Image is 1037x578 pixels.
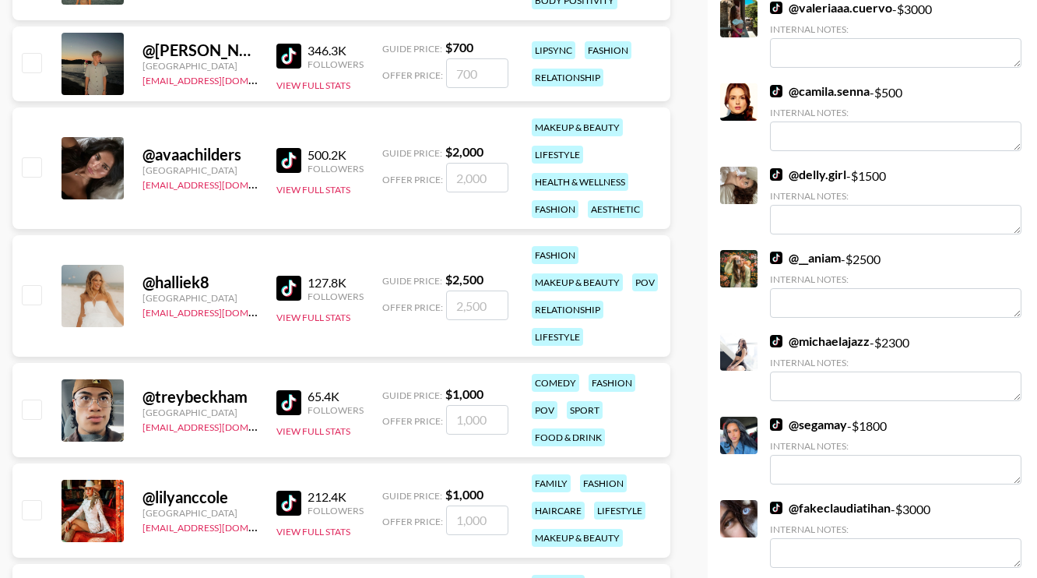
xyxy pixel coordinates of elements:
a: @__aniam [770,250,841,266]
div: Internal Notes: [770,23,1021,35]
span: Offer Price: [382,174,443,185]
div: 65.4K [308,389,364,404]
img: TikTok [770,168,782,181]
span: Guide Price: [382,275,442,287]
div: aesthetic [588,200,643,218]
div: makeup & beauty [532,118,623,136]
a: @segamay [770,417,847,432]
span: Guide Price: [382,490,442,502]
div: fashion [580,474,627,492]
a: [EMAIL_ADDRESS][DOMAIN_NAME] [142,72,299,86]
strong: $ 700 [445,40,473,55]
div: @ halliek8 [142,273,258,292]
div: Followers [308,505,364,516]
strong: $ 2,500 [445,272,483,287]
div: Followers [308,163,364,174]
button: View Full Stats [276,526,350,537]
div: Followers [308,291,364,302]
div: Internal Notes: [770,440,1021,452]
div: Internal Notes: [770,273,1021,285]
img: TikTok [276,390,301,415]
div: haircare [532,502,585,520]
img: TikTok [770,335,782,347]
input: 1,000 [446,405,508,435]
div: makeup & beauty [532,273,623,291]
strong: $ 1,000 [445,386,483,401]
div: @ lilyanccole [142,488,258,507]
div: relationship [532,301,603,319]
div: pov [532,401,557,419]
a: @michaelajazz [770,333,870,349]
a: @camila.senna [770,83,870,99]
span: Guide Price: [382,43,442,55]
div: lifestyle [594,502,645,520]
strong: $ 1,000 [445,487,483,502]
div: 500.2K [308,147,364,163]
div: 212.4K [308,489,364,505]
div: @ treybeckham [142,387,258,407]
img: TikTok [276,44,301,69]
button: View Full Stats [276,312,350,323]
img: TikTok [770,2,782,14]
span: Offer Price: [382,415,443,427]
div: - $ 500 [770,83,1021,151]
button: View Full Stats [276,79,350,91]
div: 127.8K [308,275,364,291]
div: relationship [532,69,603,86]
a: @delly.girl [770,167,846,182]
div: lifestyle [532,146,583,164]
input: 2,500 [446,291,508,320]
img: TikTok [276,148,301,173]
div: [GEOGRAPHIC_DATA] [142,60,258,72]
input: 700 [446,58,508,88]
div: [GEOGRAPHIC_DATA] [142,407,258,418]
div: - $ 2500 [770,250,1021,318]
div: Followers [308,58,364,70]
div: [GEOGRAPHIC_DATA] [142,507,258,519]
input: 2,000 [446,163,508,192]
span: Offer Price: [382,301,443,313]
img: TikTok [276,491,301,516]
div: @ [PERSON_NAME].taylor07 [142,41,258,60]
div: 346.3K [308,43,364,58]
div: @ avaachilders [142,145,258,164]
a: @fakeclaudiatihan [770,500,891,516]
div: lipsync [532,41,575,59]
strong: $ 2,000 [445,144,483,159]
div: Internal Notes: [770,523,1021,535]
div: makeup & beauty [532,529,623,547]
div: - $ 2300 [770,333,1021,401]
span: Guide Price: [382,147,442,159]
div: Followers [308,404,364,416]
span: Guide Price: [382,389,442,401]
input: 1,000 [446,506,508,535]
div: family [532,474,571,492]
div: lifestyle [532,328,583,346]
div: - $ 1800 [770,417,1021,485]
div: sport [567,401,603,419]
div: fashion [585,41,631,59]
div: - $ 3000 [770,500,1021,568]
button: View Full Stats [276,184,350,196]
div: fashion [589,374,635,392]
div: fashion [532,200,578,218]
div: - $ 1500 [770,167,1021,234]
a: [EMAIL_ADDRESS][DOMAIN_NAME] [142,418,299,433]
div: pov [632,273,658,291]
a: [EMAIL_ADDRESS][DOMAIN_NAME] [142,176,299,191]
img: TikTok [770,252,782,264]
div: food & drink [532,428,605,446]
img: TikTok [770,85,782,97]
a: [EMAIL_ADDRESS][DOMAIN_NAME] [142,304,299,319]
div: [GEOGRAPHIC_DATA] [142,164,258,176]
div: fashion [532,246,578,264]
div: Internal Notes: [770,107,1021,118]
div: [GEOGRAPHIC_DATA] [142,292,258,304]
img: TikTok [770,502,782,514]
span: Offer Price: [382,516,443,527]
img: TikTok [770,418,782,431]
div: comedy [532,374,579,392]
div: Internal Notes: [770,357,1021,368]
img: TikTok [276,276,301,301]
button: View Full Stats [276,425,350,437]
